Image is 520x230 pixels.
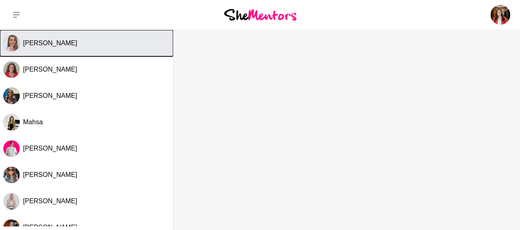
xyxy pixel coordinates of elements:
img: Z [3,35,20,51]
img: M [3,114,20,130]
div: Mahsa [3,114,20,130]
span: [PERSON_NAME] [23,171,77,178]
span: [PERSON_NAME] [23,145,77,152]
div: Kate Vertsonis [3,88,20,104]
span: Mahsa [23,118,43,125]
img: L [3,140,20,157]
div: Zaneta Nackovski [3,35,20,51]
span: [PERSON_NAME] [23,39,77,46]
img: Carolina Portugal [490,5,510,25]
div: Hayley Scott [3,193,20,209]
span: [PERSON_NAME] [23,66,77,73]
img: K [3,88,20,104]
img: C [3,61,20,78]
span: [PERSON_NAME] [23,197,77,204]
img: K [3,167,20,183]
div: Lauren Purse [3,140,20,157]
img: She Mentors Logo [224,9,296,20]
span: [PERSON_NAME] [23,92,77,99]
img: H [3,193,20,209]
div: Karla [3,167,20,183]
div: Carmel Murphy [3,61,20,78]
